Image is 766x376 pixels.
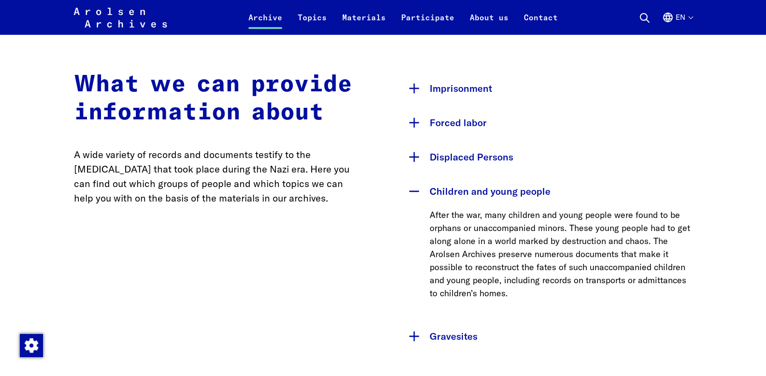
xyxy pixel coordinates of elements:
[403,140,693,174] button: Displaced Persons
[462,12,516,35] a: About us
[403,319,693,353] button: Gravesites
[241,12,290,35] a: Archive
[403,208,693,319] div: Children and young people
[662,12,693,35] button: English, language selection
[334,12,393,35] a: Materials
[403,71,693,105] button: Imprisonment
[19,333,43,357] div: Change consent
[74,147,364,205] p: A wide variety of records and documents testify to the [MEDICAL_DATA] that took place during the ...
[20,334,43,357] img: Change consent
[430,208,693,300] p: After the war, many children and young people were found to be orphans or unaccompanied minors. T...
[393,12,462,35] a: Participate
[516,12,565,35] a: Contact
[74,73,352,124] strong: What we can provide information about
[290,12,334,35] a: Topics
[403,174,693,208] button: Children and young people
[403,105,693,140] button: Forced labor
[241,6,565,29] nav: Primary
